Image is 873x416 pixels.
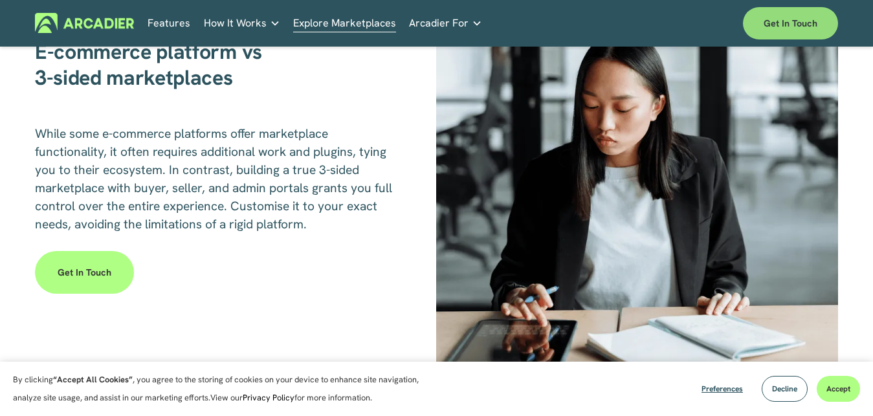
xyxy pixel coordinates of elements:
[772,384,797,394] span: Decline
[743,7,838,39] a: Get in touch
[293,13,396,33] a: Explore Marketplaces
[692,376,753,402] button: Preferences
[13,371,434,407] p: By clicking , you agree to the storing of cookies on your device to enhance site navigation, anal...
[702,384,743,394] span: Preferences
[409,14,469,32] span: Arcadier For
[808,354,873,416] iframe: Chat Widget
[53,374,133,385] strong: “Accept All Cookies”
[35,38,262,91] strong: E-commerce platform vs 3-sided marketplaces
[204,14,267,32] span: How It Works
[762,376,808,402] button: Decline
[204,13,280,33] a: folder dropdown
[808,354,873,416] div: Widget de chat
[148,13,190,33] a: Features
[35,13,134,33] img: Arcadier
[409,13,482,33] a: folder dropdown
[243,392,294,403] a: Privacy Policy
[35,126,395,232] span: While some e-commerce platforms offer marketplace functionality, it often requires additional wor...
[35,251,134,294] a: Get in touch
